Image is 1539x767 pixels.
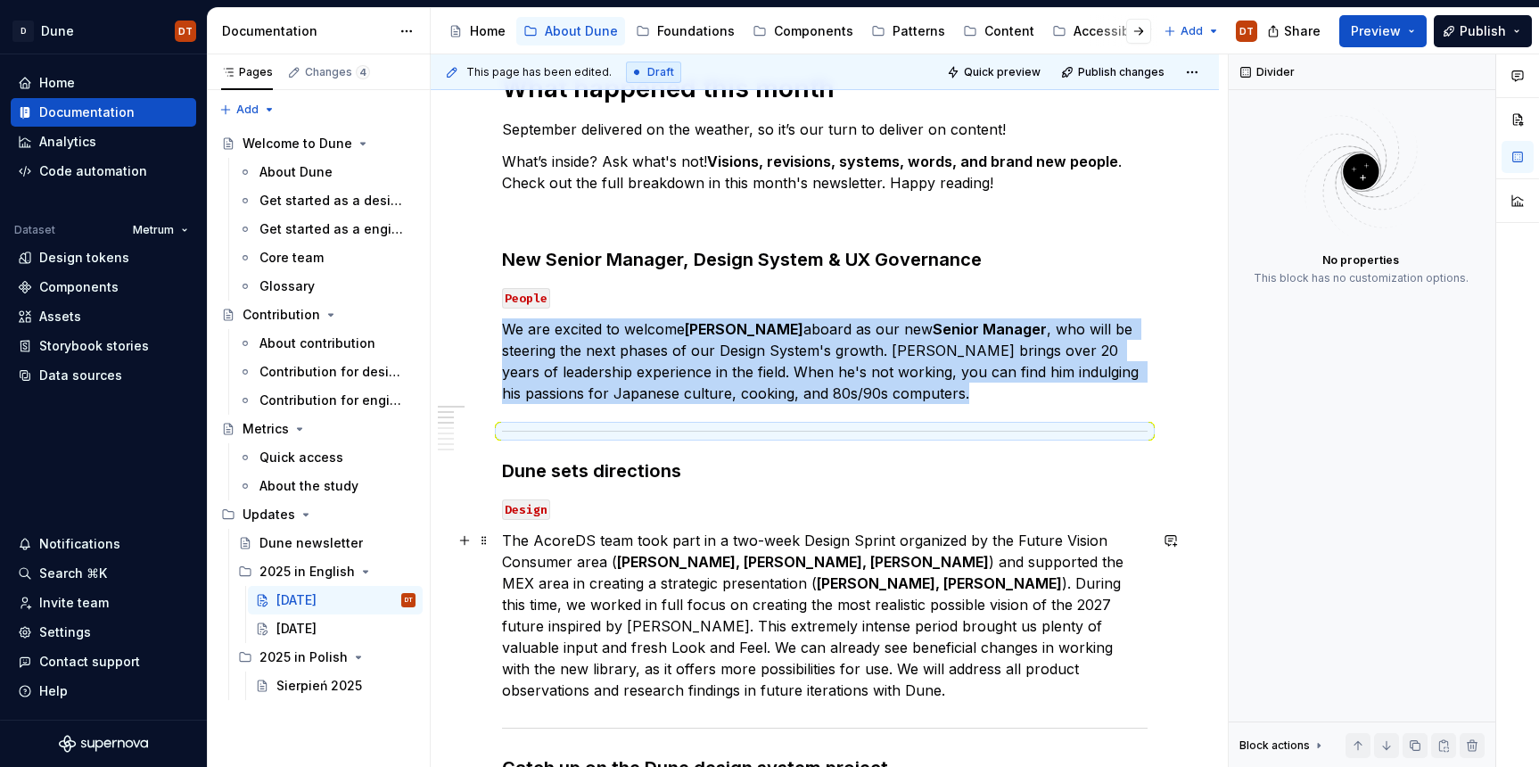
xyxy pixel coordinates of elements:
[1181,24,1203,38] span: Add
[864,17,952,45] a: Patterns
[1434,15,1532,47] button: Publish
[11,589,196,617] a: Invite team
[231,472,423,500] a: About the study
[214,301,423,329] a: Contribution
[1460,22,1506,40] span: Publish
[214,415,423,443] a: Metrics
[1351,22,1401,40] span: Preview
[12,21,34,42] div: D
[11,273,196,301] a: Components
[59,735,148,753] svg: Supernova Logo
[11,647,196,676] button: Contact support
[178,24,193,38] div: DT
[231,557,423,586] div: 2025 in English
[942,60,1049,85] button: Quick preview
[231,329,423,358] a: About contribution
[39,162,147,180] div: Code automation
[11,677,196,705] button: Help
[502,318,1148,404] p: We are excited to welcome aboard as our new , who will be steering the next phases of our Design ...
[231,386,423,415] a: Contribution for engineers
[259,334,375,352] div: About contribution
[1045,17,1159,45] a: Accessibility
[1284,22,1321,40] span: Share
[39,594,109,612] div: Invite team
[41,22,74,40] div: Dune
[259,163,333,181] div: About Dune
[214,97,281,122] button: Add
[276,620,317,638] div: [DATE]
[39,653,140,671] div: Contact support
[11,530,196,558] button: Notifications
[214,500,423,529] div: Updates
[305,65,370,79] div: Changes
[647,65,674,79] span: Draft
[11,128,196,156] a: Analytics
[502,460,681,482] strong: Dune sets directions
[259,392,407,409] div: Contribution for engineers
[259,277,315,295] div: Glossary
[39,308,81,326] div: Assets
[231,186,423,215] a: Get started as a designer
[39,74,75,92] div: Home
[441,13,1155,49] div: Page tree
[1239,24,1254,38] div: DT
[11,618,196,647] a: Settings
[1258,15,1332,47] button: Share
[259,363,407,381] div: Contribution for designers
[11,243,196,272] a: Design tokens
[466,65,612,79] span: This page has been edited.
[11,559,196,588] button: Search ⌘K
[502,288,550,309] code: People
[1158,19,1225,44] button: Add
[259,220,407,238] div: Get started as a engineer
[39,367,122,384] div: Data sources
[231,443,423,472] a: Quick access
[893,22,945,40] div: Patterns
[1322,253,1399,268] div: No properties
[231,158,423,186] a: About Dune
[243,306,320,324] div: Contribution
[39,535,120,553] div: Notifications
[817,574,1062,592] strong: [PERSON_NAME], [PERSON_NAME]
[441,17,513,45] a: Home
[516,17,625,45] a: About Dune
[502,249,982,270] strong: New Senior Manager, Design System & UX Governance
[259,477,358,495] div: About the study
[39,565,107,582] div: Search ⌘K
[657,22,735,40] div: Foundations
[39,103,135,121] div: Documentation
[259,648,348,666] div: 2025 in Polish
[125,218,196,243] button: Metrum
[231,272,423,301] a: Glossary
[259,192,407,210] div: Get started as a designer
[222,22,391,40] div: Documentation
[629,17,742,45] a: Foundations
[276,677,362,695] div: Sierpień 2025
[39,249,129,267] div: Design tokens
[11,302,196,331] a: Assets
[685,320,803,338] strong: [PERSON_NAME]
[11,157,196,186] a: Code automation
[1254,271,1469,285] div: This block has no customization options.
[745,17,860,45] a: Components
[243,135,352,153] div: Welcome to Dune
[231,243,423,272] a: Core team
[231,529,423,557] a: Dune newsletter
[356,65,370,79] span: 4
[214,129,423,700] div: Page tree
[221,65,273,79] div: Pages
[405,591,413,609] div: DT
[259,534,363,552] div: Dune newsletter
[39,278,119,296] div: Components
[39,623,91,641] div: Settings
[1339,15,1427,47] button: Preview
[231,215,423,243] a: Get started as a engineer
[502,530,1148,701] p: The AcoreDS team took part in a two-week Design Sprint organized by the Future Vision Consumer ar...
[14,223,55,237] div: Dataset
[545,22,618,40] div: About Dune
[707,153,1118,170] strong: Visions, revisions, systems, words, and brand new people
[248,586,423,614] a: [DATE]DT
[248,614,423,643] a: [DATE]
[502,499,550,520] code: Design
